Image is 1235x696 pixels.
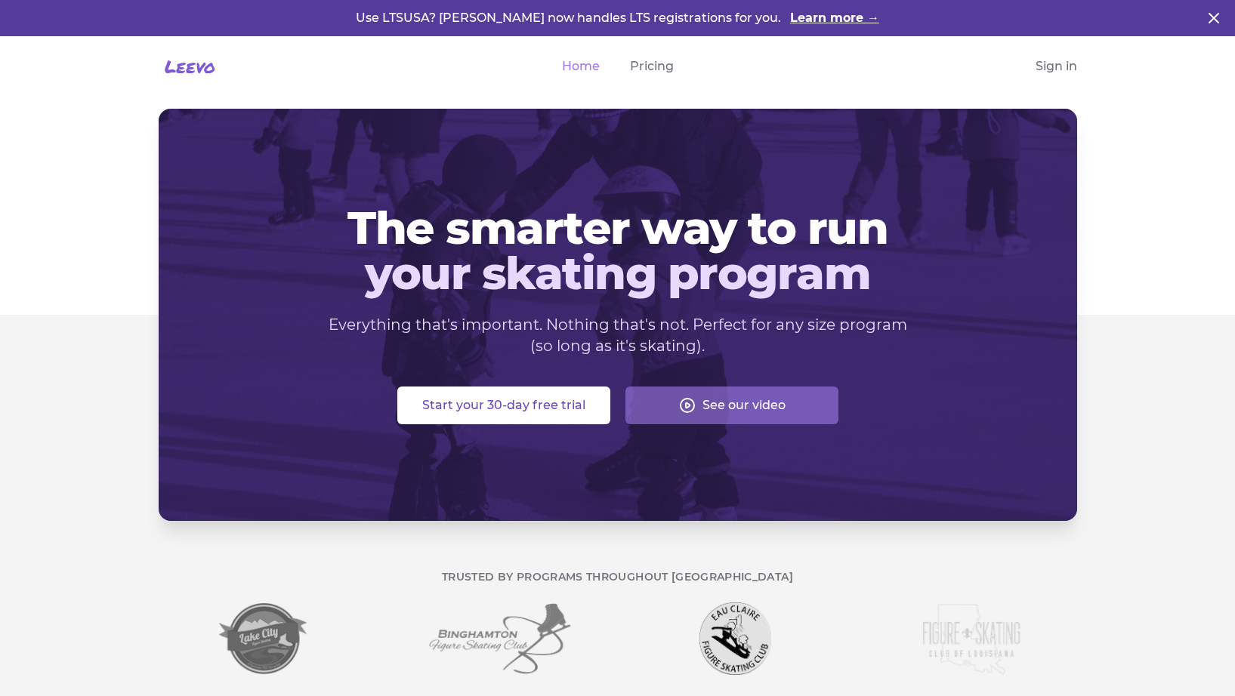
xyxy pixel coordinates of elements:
a: Learn more [790,9,879,27]
span: Use LTSUSA? [PERSON_NAME] now handles LTS registrations for you. [356,11,784,25]
a: Sign in [1036,57,1077,75]
p: Trusted by programs throughout [GEOGRAPHIC_DATA] [159,569,1077,584]
button: Start your 30-day free trial [397,386,610,424]
span: your skating program [183,251,1053,296]
a: Leevo [159,54,215,79]
img: Lake City [219,602,309,675]
p: Everything that's important. Nothing that's not. Perfect for any size program (so long as it's sk... [328,314,908,356]
img: Eau Claire FSC [699,602,771,675]
img: Binghamton FSC [428,602,572,675]
button: See our video [625,386,838,424]
span: → [867,11,879,25]
a: Pricing [630,57,674,75]
img: FSC of LA [921,602,1021,675]
a: Home [562,57,600,75]
span: The smarter way to run [183,205,1053,251]
span: See our video [702,396,786,414]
